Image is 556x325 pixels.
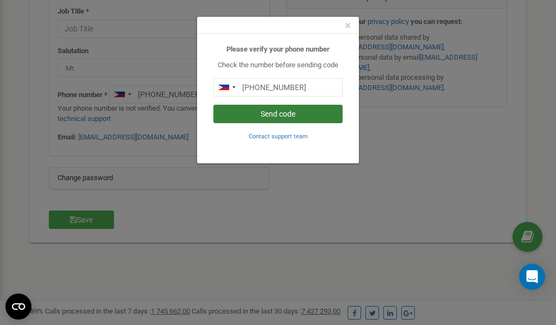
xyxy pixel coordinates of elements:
b: Please verify your phone number [226,45,330,53]
div: Telephone country code [214,79,239,96]
span: × [345,19,351,32]
div: Open Intercom Messenger [519,264,545,290]
button: Open CMP widget [5,294,31,320]
input: 0905 123 4567 [213,78,343,97]
button: Close [345,20,351,31]
p: Check the number before sending code [213,60,343,71]
small: Contact support team [249,133,308,140]
a: Contact support team [249,132,308,140]
button: Send code [213,105,343,123]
